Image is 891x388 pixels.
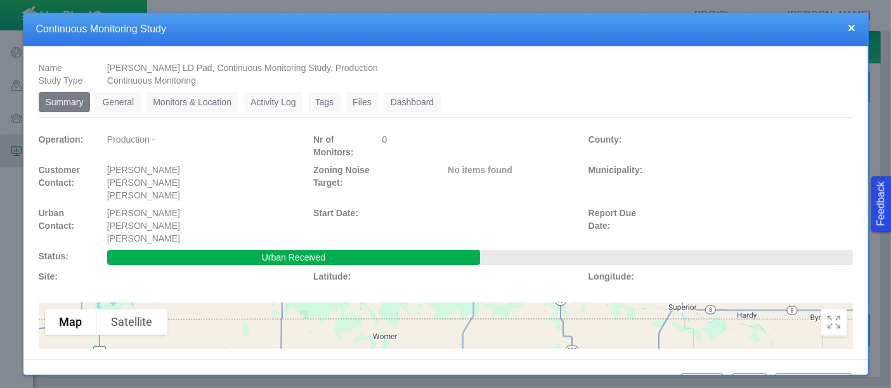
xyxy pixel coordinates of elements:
[107,233,180,243] span: [PERSON_NAME]
[107,165,180,175] span: [PERSON_NAME]
[346,92,379,112] a: Files
[36,23,856,36] h4: Continuous Monitoring Study
[107,208,180,218] span: [PERSON_NAME]
[107,75,196,86] span: Continuous Monitoring
[39,251,68,261] span: Status:
[589,271,634,281] span: Longitude:
[107,134,155,145] span: Production -
[107,178,180,188] span: [PERSON_NAME]
[244,92,303,112] a: Activity Log
[589,165,643,175] span: Municipality:
[107,250,480,265] div: Urban Received
[313,208,358,218] span: Start Date:
[39,271,58,281] span: Site:
[39,63,62,73] span: Name
[382,134,387,145] span: 0
[384,92,441,112] a: Dashboard
[39,208,75,231] span: Urban Contact:
[39,92,91,112] a: Summary
[107,190,180,200] span: [PERSON_NAME]
[39,165,80,188] span: Customer Contact:
[589,134,622,145] span: County:
[97,309,167,335] button: Show satellite imagery
[313,134,354,157] span: Nr of Monitors:
[146,92,238,112] a: Monitors & Location
[589,208,636,231] span: Report Due Date:
[95,92,141,112] a: General
[107,63,378,73] span: [PERSON_NAME] LD Pad, Continuous Monitoring Study, Production
[39,134,84,145] span: Operation:
[821,309,847,335] button: Toggle Fullscreen in browser window
[448,164,512,176] label: No items found
[45,309,97,335] button: Show street map
[39,75,83,86] span: Study Type
[107,221,180,231] span: [PERSON_NAME]
[308,92,341,112] a: Tags
[313,165,370,188] span: Zoning Noise Target:
[848,21,855,34] button: close
[313,271,351,281] span: Latitude:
